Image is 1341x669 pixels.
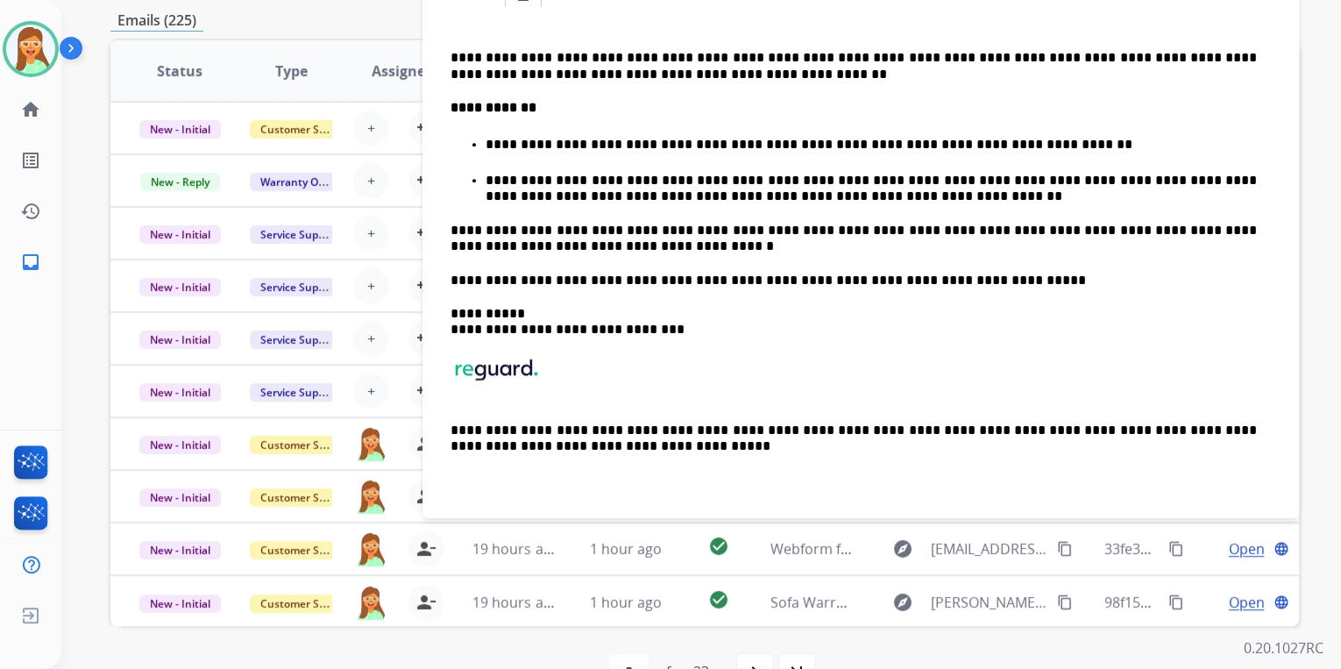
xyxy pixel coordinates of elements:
[367,275,375,296] span: +
[415,592,436,613] mat-icon: person_remove
[353,374,388,409] button: +
[416,223,437,244] mat-icon: person_add
[250,436,364,454] span: Customer Support
[250,225,350,244] span: Service Support
[891,592,912,613] mat-icon: explore
[354,531,387,566] img: agent-avatar
[20,201,41,222] mat-icon: history
[139,436,221,454] span: New - Initial
[250,278,350,296] span: Service Support
[110,10,203,32] p: Emails (225)
[250,488,364,507] span: Customer Support
[472,539,559,559] span: 19 hours ago
[416,170,437,191] mat-icon: person_add
[6,25,55,74] img: avatar
[1228,592,1264,613] span: Open
[275,60,308,82] span: Type
[416,117,437,139] mat-icon: person_add
[372,60,433,82] span: Assignee
[250,173,340,191] span: Warranty Ops
[707,589,728,610] mat-icon: check_circle
[250,383,350,402] span: Service Support
[930,592,1047,613] span: [PERSON_NAME][EMAIL_ADDRESS][DOMAIN_NAME]
[139,594,221,613] span: New - Initial
[353,321,388,356] button: +
[20,150,41,171] mat-icon: list_alt
[157,60,202,82] span: Status
[139,278,221,296] span: New - Initial
[139,488,221,507] span: New - Initial
[930,538,1047,559] span: [EMAIL_ADDRESS][DOMAIN_NAME]
[1057,594,1073,610] mat-icon: content_copy
[139,225,221,244] span: New - Initial
[367,328,375,349] span: +
[367,170,375,191] span: +
[353,268,388,303] button: +
[1228,538,1264,559] span: Open
[139,383,221,402] span: New - Initial
[354,585,387,620] img: agent-avatar
[354,426,387,461] img: agent-avatar
[20,252,41,273] mat-icon: inbox
[770,593,903,612] span: Sofa Warranty claim
[367,117,375,139] span: +
[353,163,388,198] button: +
[590,593,662,612] span: 1 hour ago
[707,536,728,557] mat-icon: check_circle
[250,594,364,613] span: Customer Support
[415,486,436,507] mat-icon: person_remove
[1168,594,1184,610] mat-icon: content_copy
[250,331,350,349] span: Service Support
[891,538,912,559] mat-icon: explore
[1057,541,1073,557] mat-icon: content_copy
[416,328,437,349] mat-icon: person_add
[140,173,220,191] span: New - Reply
[1244,637,1323,658] p: 0.20.1027RC
[472,593,559,612] span: 19 hours ago
[250,541,364,559] span: Customer Support
[353,110,388,146] button: +
[367,223,375,244] span: +
[1168,541,1184,557] mat-icon: content_copy
[250,120,364,139] span: Customer Support
[139,120,221,139] span: New - Initial
[416,275,437,296] mat-icon: person_add
[416,381,437,402] mat-icon: person_add
[20,99,41,120] mat-icon: home
[415,538,436,559] mat-icon: person_remove
[1274,541,1289,557] mat-icon: language
[354,479,387,514] img: agent-avatar
[770,539,1167,559] span: Webform from [EMAIL_ADDRESS][DOMAIN_NAME] on [DATE]
[139,331,221,349] span: New - Initial
[353,216,388,251] button: +
[367,381,375,402] span: +
[1274,594,1289,610] mat-icon: language
[590,539,662,559] span: 1 hour ago
[415,433,436,454] mat-icon: person_remove
[139,541,221,559] span: New - Initial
